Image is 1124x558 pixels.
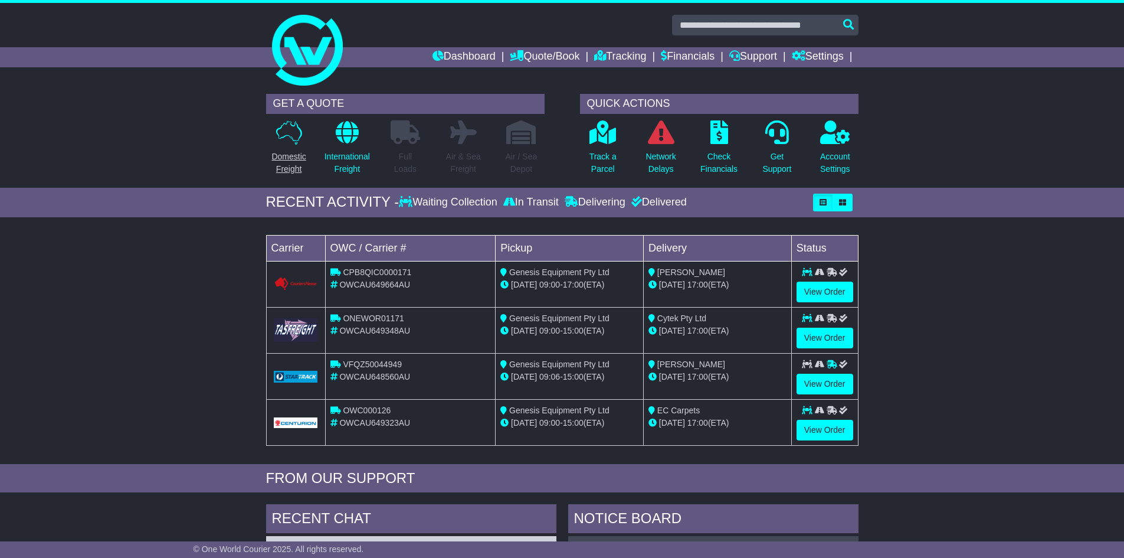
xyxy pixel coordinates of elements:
[509,267,609,277] span: Genesis Equipment Pty Ltd
[511,326,537,335] span: [DATE]
[648,279,787,291] div: (ETA)
[274,371,318,383] img: GetCarrierServiceLogo
[339,326,410,335] span: OWCAU649348AU
[563,418,584,428] span: 15:00
[194,544,364,554] span: © One World Courier 2025. All rights reserved.
[511,372,537,381] span: [DATE]
[797,420,853,440] a: View Order
[343,360,402,369] span: VFQZ50044949
[339,418,410,428] span: OWCAU649323AU
[659,326,685,335] span: [DATE]
[659,280,685,289] span: [DATE]
[797,374,853,394] a: View Order
[563,280,584,289] span: 17:00
[648,325,787,337] div: (ETA)
[539,372,560,381] span: 09:06
[820,151,850,175] p: Account Settings
[762,151,791,175] p: Get Support
[687,372,708,381] span: 17:00
[700,151,738,175] p: Check Financials
[659,418,685,428] span: [DATE]
[700,120,738,182] a: CheckFinancials
[659,372,685,381] span: [DATE]
[343,406,391,415] span: OWC000126
[792,47,844,67] a: Settings
[539,280,560,289] span: 09:00
[645,120,676,182] a: NetworkDelays
[506,151,538,175] p: Air / Sea Depot
[657,360,725,369] span: [PERSON_NAME]
[661,47,715,67] a: Financials
[343,267,411,277] span: CPB8QIC0000171
[687,418,708,428] span: 17:00
[594,47,646,67] a: Tracking
[628,196,687,209] div: Delivered
[539,418,560,428] span: 09:00
[339,280,410,289] span: OWCAU649664AU
[500,279,638,291] div: - (ETA)
[568,504,858,536] div: NOTICE BOARD
[563,326,584,335] span: 15:00
[266,470,858,487] div: FROM OUR SUPPORT
[271,151,306,175] p: Domestic Freight
[274,417,318,428] img: GetCarrierServiceLogo
[645,151,676,175] p: Network Delays
[500,196,562,209] div: In Transit
[687,280,708,289] span: 17:00
[820,120,851,182] a: AccountSettings
[325,235,496,261] td: OWC / Carrier #
[271,120,306,182] a: DomesticFreight
[274,277,318,291] img: GetCarrierServiceLogo
[343,314,404,323] span: ONEWOR01171
[648,371,787,383] div: (ETA)
[589,151,617,175] p: Track a Parcel
[391,151,420,175] p: Full Loads
[446,151,481,175] p: Air & Sea Freight
[580,94,858,114] div: QUICK ACTIONS
[562,196,628,209] div: Delivering
[509,360,609,369] span: Genesis Equipment Pty Ltd
[509,314,609,323] span: Genesis Equipment Pty Ltd
[648,417,787,429] div: (ETA)
[500,417,638,429] div: - (ETA)
[266,94,545,114] div: GET A QUOTE
[324,120,371,182] a: InternationalFreight
[399,196,500,209] div: Waiting Collection
[325,151,370,175] p: International Freight
[797,328,853,348] a: View Order
[500,325,638,337] div: - (ETA)
[797,282,853,302] a: View Order
[509,406,609,415] span: Genesis Equipment Pty Ltd
[511,280,537,289] span: [DATE]
[657,267,725,277] span: [PERSON_NAME]
[762,120,792,182] a: GetSupport
[266,504,556,536] div: RECENT CHAT
[563,372,584,381] span: 15:00
[500,371,638,383] div: - (ETA)
[511,418,537,428] span: [DATE]
[539,326,560,335] span: 09:00
[339,372,410,381] span: OWCAU648560AU
[274,318,318,341] img: GetCarrierServiceLogo
[643,235,791,261] td: Delivery
[791,235,858,261] td: Status
[589,120,617,182] a: Track aParcel
[657,314,706,323] span: Cytek Pty Ltd
[266,235,325,261] td: Carrier
[496,235,644,261] td: Pickup
[687,326,708,335] span: 17:00
[729,47,777,67] a: Support
[266,194,399,211] div: RECENT ACTIVITY -
[510,47,579,67] a: Quote/Book
[657,406,700,415] span: EC Carpets
[432,47,496,67] a: Dashboard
